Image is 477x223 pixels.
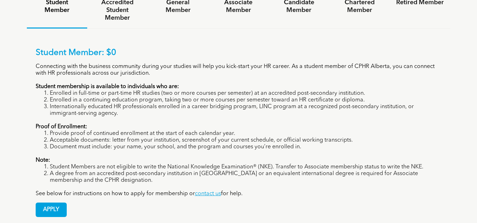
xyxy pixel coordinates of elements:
[50,97,442,104] li: Enrolled in a continuing education program, taking two or more courses per semester toward an HR ...
[50,171,442,184] li: A degree from an accredited post-secondary institution in [GEOGRAPHIC_DATA] or an equivalent inte...
[36,157,50,163] strong: Note:
[50,90,442,97] li: Enrolled in full-time or part-time HR studies (two or more courses per semester) at an accredited...
[36,48,442,58] p: Student Member: $0
[36,203,67,217] a: APPLY
[36,191,442,197] p: See below for instructions on how to apply for membership or for help.
[36,84,179,89] strong: Student membership is available to individuals who are:
[50,164,442,171] li: Student Members are not eligible to write the National Knowledge Examination® (NKE). Transfer to ...
[50,130,442,137] li: Provide proof of continued enrollment at the start of each calendar year.
[36,124,87,130] strong: Proof of Enrollment:
[50,104,442,117] li: Internationally educated HR professionals enrolled in a career bridging program, LINC program at ...
[50,137,442,144] li: Acceptable documents: letter from your institution, screenshot of your current schedule, or offic...
[36,63,442,77] p: Connecting with the business community during your studies will help you kick-start your HR caree...
[50,144,442,150] li: Document must include: your name, your school, and the program and courses you’re enrolled in.
[36,203,66,217] span: APPLY
[195,191,221,197] a: contact us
